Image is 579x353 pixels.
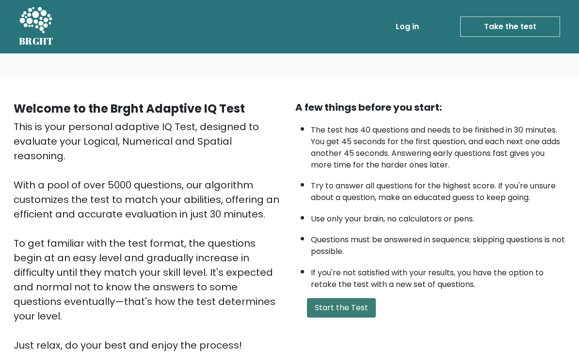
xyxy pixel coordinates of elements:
[14,119,284,353] div: This is your personal adaptive IQ Test, designed to evaluate your Logical, Numerical and Spatial ...
[460,17,560,37] a: Take the test
[14,101,245,117] b: Welcome to the Brght Adaptive IQ Test
[307,298,376,318] button: Start the Test
[311,175,565,203] li: Try to answer all questions for the highest score. If you're unsure about a question, make an edu...
[311,229,565,257] li: Questions must be answered in sequence; skipping questions is not possible.
[392,17,423,36] a: Log in
[19,35,54,47] h5: BRGHT
[311,208,565,225] li: Use only your brain, no calculators or pens.
[295,100,565,115] div: A few things before you start:
[311,119,565,171] li: The test has 40 questions and needs to be finished in 30 minutes. You get 45 seconds for the firs...
[19,4,54,50] a: BRGHT
[311,262,565,290] li: If you're not satisfied with your results, you have the option to retake the test with a new set ...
